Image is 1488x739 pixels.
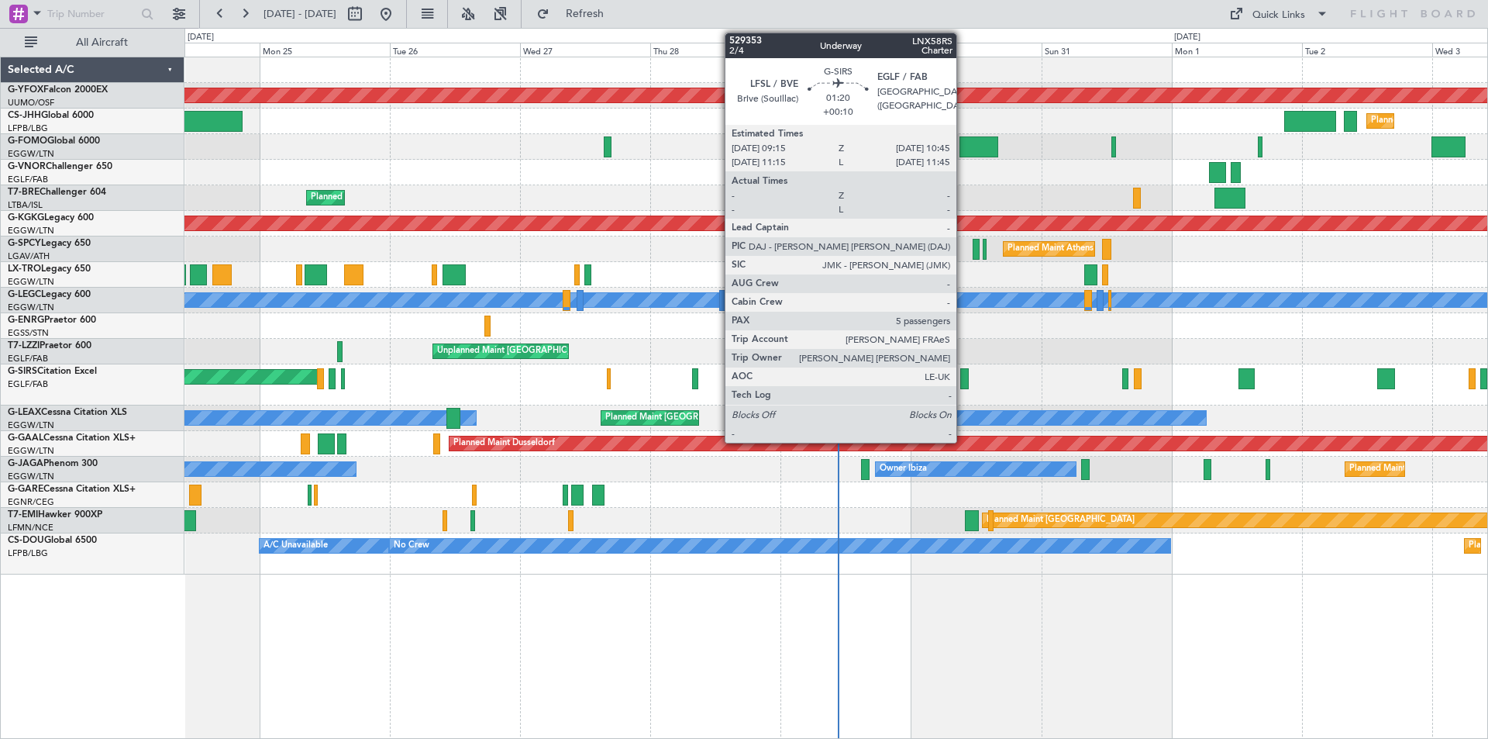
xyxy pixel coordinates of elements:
[8,148,54,160] a: EGGW/LTN
[8,123,48,134] a: LFPB/LBG
[8,97,54,109] a: UUMO/OSF
[8,213,94,223] a: G-KGKGLegacy 600
[8,188,106,197] a: T7-BREChallenger 604
[40,37,164,48] span: All Aircraft
[8,316,44,325] span: G-ENRG
[650,43,780,57] div: Thu 28
[390,43,520,57] div: Tue 26
[8,136,100,146] a: G-FOMOGlobal 6000
[8,445,54,457] a: EGGW/LTN
[8,276,54,288] a: EGGW/LTN
[8,341,91,351] a: T7-LZZIPraetor 600
[911,43,1042,57] div: Sat 30
[8,111,41,120] span: CS-JHH
[8,290,91,299] a: G-LEGCLegacy 600
[8,353,48,364] a: EGLF/FAB
[8,522,53,534] a: LFMN/NCE
[8,420,54,431] a: EGGW/LTN
[8,485,136,494] a: G-GARECessna Citation XLS+
[8,239,91,248] a: G-SPCYLegacy 650
[8,250,50,262] a: LGAV/ATH
[8,536,97,545] a: CS-DOUGlobal 6500
[1252,8,1305,23] div: Quick Links
[8,264,41,274] span: LX-TRO
[8,408,41,417] span: G-LEAX
[8,188,40,197] span: T7-BRE
[8,162,46,171] span: G-VNOR
[1042,43,1172,57] div: Sun 31
[1174,31,1200,44] div: [DATE]
[129,43,260,57] div: Sun 24
[8,378,48,390] a: EGLF/FAB
[8,239,41,248] span: G-SPCY
[520,43,650,57] div: Wed 27
[987,509,1135,532] div: Planned Maint [GEOGRAPHIC_DATA]
[260,43,390,57] div: Mon 25
[8,327,49,339] a: EGSS/STN
[8,485,43,494] span: G-GARE
[8,459,98,468] a: G-JAGAPhenom 300
[8,316,96,325] a: G-ENRGPraetor 600
[8,547,48,559] a: LFPB/LBG
[780,43,911,57] div: Fri 29
[8,433,136,443] a: G-GAALCessna Citation XLS+
[8,225,54,237] a: EGGW/LTN
[529,2,622,26] button: Refresh
[8,162,112,171] a: G-VNORChallenger 650
[8,367,37,376] span: G-SIRS
[8,199,43,211] a: LTBA/ISL
[8,136,47,146] span: G-FOMO
[8,174,48,185] a: EGLF/FAB
[8,536,44,545] span: CS-DOU
[8,408,127,417] a: G-LEAXCessna Citation XLS
[8,433,43,443] span: G-GAAL
[8,459,43,468] span: G-JAGA
[8,111,94,120] a: CS-JHHGlobal 6000
[263,7,336,21] span: [DATE] - [DATE]
[8,85,108,95] a: G-YFOXFalcon 2000EX
[8,290,41,299] span: G-LEGC
[188,31,214,44] div: [DATE]
[453,432,555,455] div: Planned Maint Dusseldorf
[437,340,692,363] div: Unplanned Maint [GEOGRAPHIC_DATA] ([GEOGRAPHIC_DATA])
[8,496,54,508] a: EGNR/CEG
[8,510,38,520] span: T7-EMI
[1007,237,1186,261] div: Planned Maint Athens ([PERSON_NAME] Intl)
[8,367,97,376] a: G-SIRSCitation Excel
[1221,2,1336,26] button: Quick Links
[8,264,91,274] a: LX-TROLegacy 650
[605,406,849,430] div: Planned Maint [GEOGRAPHIC_DATA] ([GEOGRAPHIC_DATA])
[1302,43,1432,57] div: Tue 2
[1172,43,1302,57] div: Mon 1
[880,458,927,481] div: Owner Ibiza
[8,213,44,223] span: G-KGKG
[8,471,54,482] a: EGGW/LTN
[8,341,40,351] span: T7-LZZI
[8,510,102,520] a: T7-EMIHawker 900XP
[17,30,168,55] button: All Aircraft
[8,302,54,313] a: EGGW/LTN
[47,2,136,26] input: Trip Number
[553,9,618,19] span: Refresh
[263,534,328,558] div: A/C Unavailable
[311,186,498,209] div: Planned Maint Warsaw ([GEOGRAPHIC_DATA])
[8,85,43,95] span: G-YFOX
[394,534,429,558] div: No Crew
[749,406,776,430] div: Owner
